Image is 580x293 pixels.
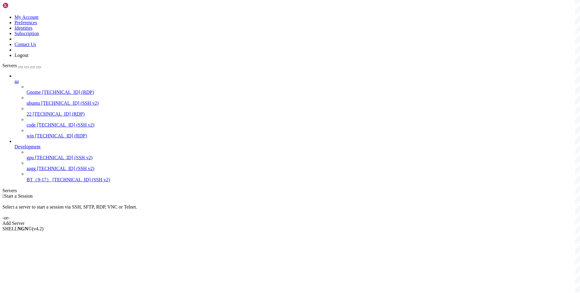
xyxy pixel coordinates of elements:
span: 22 [27,111,31,117]
li: gpu [TECHNICAL_ID] (SSH v2) [27,150,578,160]
a: ubuntu [TECHNICAL_ID] (SSH v2) [27,100,578,106]
li: ubuntu [TECHNICAL_ID] (SSH v2) [27,95,578,106]
li: code [TECHNICAL_ID] (SSH v2) [27,117,578,128]
span: Development [14,144,40,149]
span: code [27,122,36,127]
a: Servers [2,63,41,68]
span: Gnome [27,90,41,95]
a: gpu [TECHNICAL_ID] (SSH v2) [27,155,578,160]
a: aa [14,79,578,84]
span: Start a Session [4,193,33,199]
a: Identities [14,25,33,31]
span: ubuntu [27,100,40,106]
a: Contact Us [14,42,36,47]
a: Logout [14,53,28,58]
div: Add Server [2,221,578,226]
span: 4.2.0 [32,226,44,231]
a: Gnome [TECHNICAL_ID] (RDP) [27,90,578,95]
div: Servers [2,188,578,193]
span: Servers [2,63,17,68]
span: [TECHNICAL_ID] (SSH v2) [37,122,94,127]
li: aagg [TECHNICAL_ID] (SSH v2) [27,160,578,171]
img: Shellngn [2,2,37,8]
span: [TECHNICAL_ID] (RDP) [33,111,85,117]
span: win [27,133,34,138]
span: [TECHNICAL_ID] (SSH v2) [53,177,110,182]
span: BT（9-17） [27,177,51,182]
a: win [TECHNICAL_ID] (RDP) [27,133,578,139]
span: SHELL © [2,226,43,231]
a: BT（9-17） [TECHNICAL_ID] (SSH v2) [27,177,578,183]
li: Development [14,139,578,183]
a: 22 [TECHNICAL_ID] (RDP) [27,111,578,117]
a: aagg [TECHNICAL_ID] (SSH v2) [27,166,578,171]
span: [TECHNICAL_ID] (SSH v2) [41,100,98,106]
span:  [2,193,4,199]
li: BT（9-17） [TECHNICAL_ID] (SSH v2) [27,171,578,183]
li: win [TECHNICAL_ID] (RDP) [27,128,578,139]
a: Subscription [14,31,39,36]
span: [TECHNICAL_ID] (RDP) [35,133,87,138]
span: [TECHNICAL_ID] (SSH v2) [37,166,94,171]
span: aagg [27,166,36,171]
a: code [TECHNICAL_ID] (SSH v2) [27,122,578,128]
span: [TECHNICAL_ID] (SSH v2) [35,155,92,160]
a: Preferences [14,20,37,25]
div: Select a server to start a session via SSH, SFTP, RDP, VNC or Telnet. -or- [2,199,578,221]
li: aa [14,73,578,139]
span: gpu [27,155,34,160]
li: Gnome [TECHNICAL_ID] (RDP) [27,84,578,95]
span: [TECHNICAL_ID] (RDP) [42,90,94,95]
b: NGN [18,226,28,231]
span: aa [14,79,19,84]
a: My Account [14,15,39,20]
a: Development [14,144,578,150]
li: 22 [TECHNICAL_ID] (RDP) [27,106,578,117]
